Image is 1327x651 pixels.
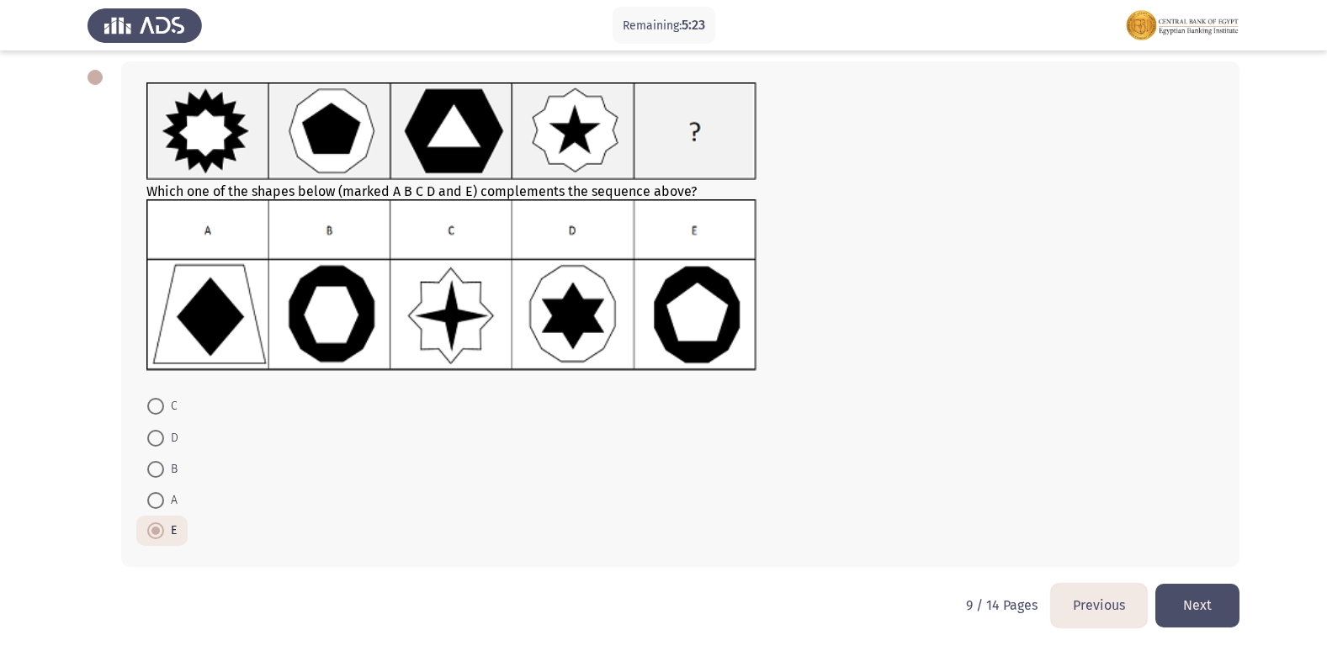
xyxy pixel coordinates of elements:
[164,490,178,511] span: A
[88,2,202,49] img: Assess Talent Management logo
[164,521,177,541] span: E
[164,459,178,479] span: B
[1051,584,1147,627] button: load previous page
[1155,584,1239,627] button: load next page
[164,396,178,416] span: C
[623,15,705,36] p: Remaining:
[146,82,1214,374] div: Which one of the shapes below (marked A B C D and E) complements the sequence above?
[146,199,756,371] img: UkFYMDA4NkJfdXBkYXRlZF9DQVRfMjAyMS5wbmcxNjIyMDMzMDM0MDMy.png
[682,17,705,33] span: 5:23
[164,428,178,448] span: D
[966,597,1038,613] p: 9 / 14 Pages
[1125,2,1239,49] img: Assessment logo of FOCUS Assessment 3 Modules EN
[146,82,756,180] img: UkFYMDA4NkFfQ0FUXzIwMjEucG5nMTYyMjAzMjk5NTY0Mw==.png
